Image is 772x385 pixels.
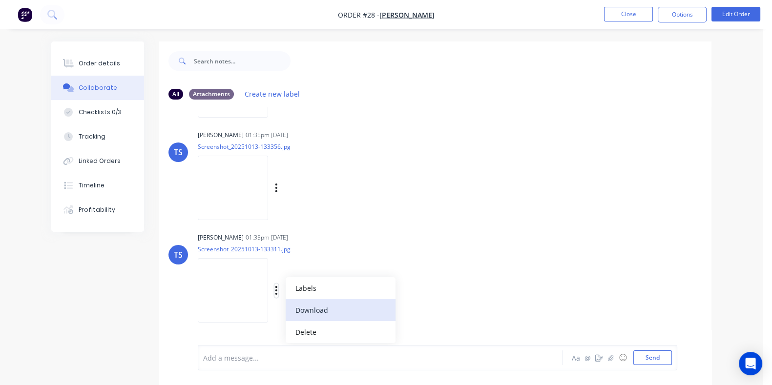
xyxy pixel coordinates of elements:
[240,87,305,101] button: Create new label
[379,10,435,20] a: [PERSON_NAME]
[739,352,762,375] div: Open Intercom Messenger
[582,352,593,364] button: @
[174,146,183,158] div: TS
[570,352,582,364] button: Aa
[51,100,144,124] button: Checklists 0/3
[286,321,396,343] button: Delete
[338,10,379,20] span: Order #28 -
[658,7,707,22] button: Options
[51,124,144,149] button: Tracking
[189,89,234,100] div: Attachments
[51,173,144,198] button: Timeline
[168,89,183,100] div: All
[51,76,144,100] button: Collaborate
[286,299,396,321] button: Download
[286,277,396,299] button: Labels
[79,83,117,92] div: Collaborate
[51,51,144,76] button: Order details
[246,131,288,140] div: 01:35pm [DATE]
[633,350,672,365] button: Send
[79,205,115,214] div: Profitability
[604,7,653,21] button: Close
[79,157,121,165] div: Linked Orders
[174,249,183,261] div: TS
[79,132,105,141] div: Tracking
[198,131,244,140] div: [PERSON_NAME]
[198,245,377,253] p: Screenshot_20251013-133311.jpg
[246,233,288,242] div: 01:35pm [DATE]
[79,108,121,117] div: Checklists 0/3
[711,7,760,21] button: Edit Order
[79,59,120,68] div: Order details
[194,51,291,71] input: Search notes...
[18,7,32,22] img: Factory
[617,352,628,364] button: ☺
[51,149,144,173] button: Linked Orders
[198,142,377,151] p: Screenshot_20251013-133356.jpg
[51,198,144,222] button: Profitability
[79,181,104,190] div: Timeline
[198,233,244,242] div: [PERSON_NAME]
